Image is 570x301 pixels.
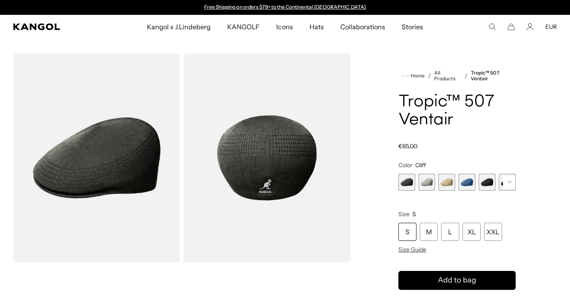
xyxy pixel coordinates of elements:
[398,161,412,169] span: Color
[200,4,370,11] div: Announcement
[332,15,393,39] a: Collaborations
[268,15,301,39] a: Icons
[227,15,260,39] span: KANGOLF
[398,210,409,218] span: Size
[461,71,468,81] li: /
[420,223,438,241] div: M
[499,174,516,191] div: 6 of 9
[398,223,416,241] div: S
[13,54,180,262] img: color-cliff
[489,23,496,30] summary: Search here
[425,71,431,81] li: /
[499,174,516,191] label: Navy
[200,4,370,11] slideshow-component: Announcement bar
[479,174,496,191] label: Black
[398,174,415,191] div: 1 of 9
[463,223,481,241] div: XL
[340,15,385,39] span: Collaborations
[438,174,455,191] label: Beige
[398,70,516,82] nav: breadcrumbs
[438,275,476,286] span: Add to bag
[507,23,515,30] button: Cart
[139,15,219,39] a: Kangol x J.Lindeberg
[393,15,431,39] a: Stories
[458,174,475,191] label: DENIM BLUE
[13,23,97,30] a: Kangol
[301,15,332,39] a: Hats
[13,54,351,262] product-gallery: Gallery Viewer
[276,15,293,39] span: Icons
[526,23,534,30] a: Account
[484,223,502,241] div: XXL
[441,223,459,241] div: L
[458,174,475,191] div: 4 of 9
[200,4,370,11] div: 1 of 2
[398,174,415,191] label: Cliff
[219,15,268,39] a: KANGOLF
[204,4,366,10] a: Free Shipping on orders $79+ to the Continental [GEOGRAPHIC_DATA]
[309,15,324,39] span: Hats
[409,73,425,79] span: Home
[545,23,557,30] button: EUR
[415,161,426,169] span: Cliff
[419,174,435,191] div: 2 of 9
[398,271,516,290] button: Add to bag
[184,54,351,262] img: color-cliff
[402,72,425,79] a: Home
[471,70,516,82] a: Tropic™ 507 Ventair
[398,142,417,150] span: €65,00
[402,15,423,39] span: Stories
[398,93,516,129] h1: Tropic™ 507 Ventair
[398,246,426,253] span: Size Guide
[147,15,211,39] span: Kangol x J.Lindeberg
[419,174,435,191] label: Moonstruck
[438,174,455,191] div: 3 of 9
[434,70,461,82] a: All Products
[412,210,416,218] span: S
[479,174,496,191] div: 5 of 9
